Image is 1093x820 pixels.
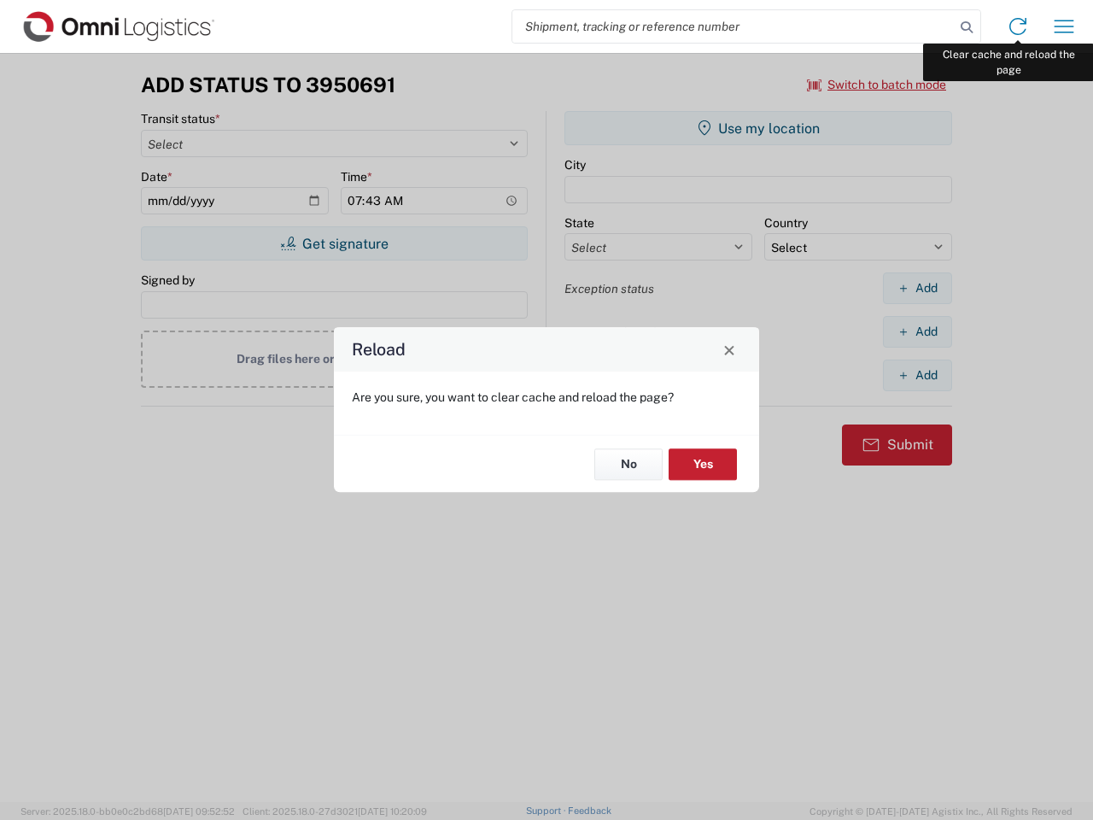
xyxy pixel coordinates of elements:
button: Close [717,337,741,361]
input: Shipment, tracking or reference number [512,10,955,43]
p: Are you sure, you want to clear cache and reload the page? [352,389,741,405]
button: Yes [669,448,737,480]
h4: Reload [352,337,406,362]
button: No [594,448,663,480]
